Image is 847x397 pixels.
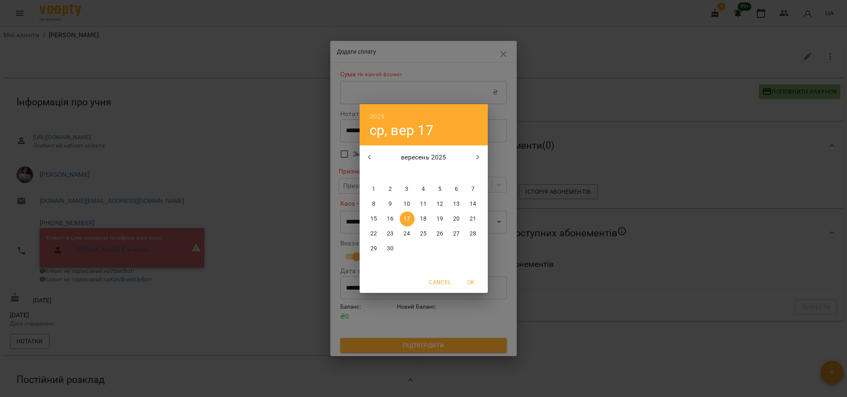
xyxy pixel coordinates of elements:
span: Cancel [429,277,451,287]
p: 25 [420,230,427,238]
button: 30 [383,241,398,256]
button: 28 [466,226,481,241]
button: 22 [367,226,382,241]
button: Cancel [425,275,454,290]
p: 18 [420,215,427,223]
p: 16 [387,215,394,223]
p: 5 [438,185,441,193]
button: 9 [383,197,398,212]
span: пн [367,169,382,178]
p: 13 [453,200,460,208]
button: 17 [400,212,415,226]
button: 4 [416,182,431,197]
button: ср, вер 17 [370,122,434,139]
p: 29 [370,245,377,253]
span: сб [449,169,464,178]
p: 27 [453,230,460,238]
button: 10 [400,197,415,212]
span: вт [383,169,398,178]
p: 4 [422,185,425,193]
button: 2025 [370,111,385,122]
p: 21 [470,215,476,223]
p: 10 [403,200,410,208]
button: 24 [400,226,415,241]
button: 3 [400,182,415,197]
button: 16 [383,212,398,226]
p: 26 [437,230,443,238]
button: 19 [433,212,448,226]
p: 12 [437,200,443,208]
button: 25 [416,226,431,241]
p: 20 [453,215,460,223]
button: 18 [416,212,431,226]
p: 23 [387,230,394,238]
button: 1 [367,182,382,197]
button: 20 [449,212,464,226]
button: 23 [383,226,398,241]
span: ср [400,169,415,178]
button: OK [458,275,484,290]
button: 27 [449,226,464,241]
span: нд [466,169,481,178]
button: 29 [367,241,382,256]
p: 28 [470,230,476,238]
p: 22 [370,230,377,238]
button: 21 [466,212,481,226]
button: 8 [367,197,382,212]
p: 30 [387,245,394,253]
p: 19 [437,215,443,223]
p: вересень 2025 [379,152,468,162]
p: 9 [389,200,392,208]
p: 8 [372,200,375,208]
p: 6 [455,185,458,193]
p: 15 [370,215,377,223]
p: 1 [372,185,375,193]
button: 2 [383,182,398,197]
span: пт [433,169,448,178]
p: 14 [470,200,476,208]
p: 24 [403,230,410,238]
button: 12 [433,197,448,212]
button: 15 [367,212,382,226]
button: 14 [466,197,481,212]
p: 11 [420,200,427,208]
button: 6 [449,182,464,197]
button: 13 [449,197,464,212]
span: OK [461,277,481,287]
button: 11 [416,197,431,212]
p: 2 [389,185,392,193]
span: чт [416,169,431,178]
button: 7 [466,182,481,197]
p: 7 [471,185,475,193]
p: 3 [405,185,408,193]
p: 17 [403,215,410,223]
button: 5 [433,182,448,197]
button: 26 [433,226,448,241]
